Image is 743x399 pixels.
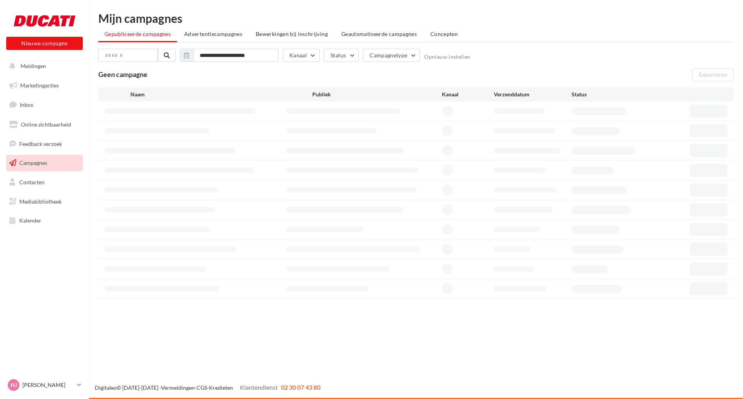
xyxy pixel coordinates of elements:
[442,91,494,98] div: Kanaal
[10,381,17,389] span: HJ
[341,31,417,37] span: Geautomatiseerde campagnes
[283,49,320,62] button: Kanaal
[20,82,59,89] span: Marketingacties
[21,63,46,69] span: Meldingen
[130,91,312,98] div: Naam
[197,384,207,391] a: CGS
[256,31,328,37] span: Bewerkingen bij inschrijving
[240,384,278,391] span: Klantendienst
[5,77,84,94] a: Marketingacties
[5,116,84,133] a: Online zichtbaarheid
[572,91,649,98] div: Status
[19,198,62,205] span: Mediabibliotheek
[5,136,84,152] a: Feedback verzoek
[184,31,242,37] span: Advertentiecampagnes
[209,384,233,391] a: Kredieten
[5,212,84,229] a: Kalender
[20,101,33,108] span: Inbox
[324,49,359,62] button: Status
[19,159,47,166] span: Campagnes
[5,174,84,190] a: Contacten
[95,384,117,391] a: Digitaleo
[95,384,320,391] span: © [DATE]-[DATE] - - -
[494,91,572,98] div: Verzenddatum
[281,384,320,391] span: 02 30 07 43 80
[5,194,84,210] a: Mediabibliotheek
[98,12,734,24] div: Mijn campagnes
[22,381,74,389] p: [PERSON_NAME]
[692,68,734,81] button: Exporteren
[6,378,83,392] a: HJ [PERSON_NAME]
[5,155,84,171] a: Campagnes
[312,91,442,98] div: Publiek
[19,140,62,147] span: Feedback verzoek
[363,49,420,62] button: Campagnetype
[19,217,41,224] span: Kalender
[19,179,45,185] span: Contacten
[161,384,195,391] a: Vermeldingen
[5,58,81,74] button: Meldingen
[424,54,470,60] button: Opnieuw instellen
[21,121,71,128] span: Online zichtbaarheid
[6,37,83,50] button: Nieuwe campagne
[430,31,458,37] span: Concepten
[5,96,84,113] a: Inbox
[98,70,147,79] span: Geen campagne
